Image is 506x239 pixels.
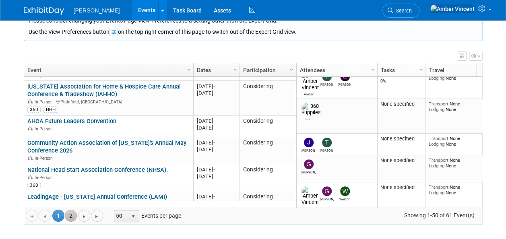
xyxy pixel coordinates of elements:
span: Transport: [429,184,450,190]
span: In-Person [35,175,55,180]
span: 50 [114,210,128,222]
td: Considering [240,164,296,191]
div: Amber Vincent [302,206,316,211]
span: Go to the previous page [41,213,48,220]
div: None specified [380,136,422,142]
div: [DATE] [197,139,236,146]
div: [DATE] [197,173,236,180]
div: Amber Vincent [302,91,316,96]
div: Traci Varon [320,81,334,87]
span: Go to the next page [81,213,87,220]
div: 360 [27,182,41,188]
a: Column Settings [417,63,425,75]
span: Go to the last page [94,213,100,220]
div: Traci Varon [320,147,334,152]
div: Weston Harris [338,196,352,201]
div: Use the View Preferences button on the top-right corner of this page to switch out of the Expert ... [29,25,478,36]
span: Transport: [429,101,450,107]
div: Kalamazoo, [GEOGRAPHIC_DATA] [27,201,190,208]
div: [DATE] [197,146,236,153]
span: In-Person [35,156,55,161]
span: In-Person [35,126,55,132]
span: - [213,83,215,89]
span: Column Settings [370,66,376,73]
img: Greg Friesen [304,159,314,169]
span: Lodging: [429,163,446,169]
img: Amber Vincent [302,72,319,91]
span: Column Settings [232,66,238,73]
span: Lodging: [429,190,446,196]
div: Greg Friesen [302,169,316,174]
span: Transport: [429,157,450,163]
div: Jaime Butler [302,147,316,152]
a: Go to the last page [91,210,103,222]
span: - [213,194,215,200]
a: Tasks [381,63,420,77]
a: Column Settings [184,63,193,75]
a: LeadingAge - [US_STATE] Annual Conference (LAMI) [27,193,167,200]
a: AHCA Future Leaders Convention [27,117,116,125]
span: Transport: [429,136,450,141]
span: - [213,140,215,146]
span: Lodging: [429,141,446,147]
a: Participation [243,63,291,77]
img: Traci Varon [322,138,332,147]
span: In-Person [35,99,55,105]
a: Column Settings [231,63,240,75]
div: [DATE] [197,166,236,173]
img: Amber Vincent [430,4,475,13]
span: [PERSON_NAME] [74,7,120,14]
a: National Head Start Association Conference (NHSA). [27,166,168,173]
td: Considering [240,81,296,115]
img: Greg Friesen [322,186,332,196]
img: Amber Vincent [302,186,319,206]
div: None None [429,136,487,147]
img: In-Person Event [28,126,33,130]
a: Go to the previous page [39,210,51,222]
a: Go to the next page [78,210,90,222]
div: None specified [380,184,422,191]
div: [DATE] [197,117,236,124]
div: None None [429,184,487,196]
span: - [213,167,215,173]
a: Attendees [300,63,372,77]
a: Community Action Association of [US_STATE]'s Annual May Conference 2026 [27,139,186,154]
span: select [130,213,136,220]
span: Lodging: [429,75,446,81]
a: Search [382,4,419,18]
td: Considering [240,115,296,137]
span: Search [393,8,412,14]
a: Column Settings [368,63,377,75]
a: Column Settings [287,63,296,75]
img: In-Person Event [28,156,33,160]
span: Lodging: [429,107,446,112]
div: [DATE] [197,124,236,131]
span: Column Settings [288,66,295,73]
span: Events per page [103,210,189,222]
div: 360 [27,106,41,113]
span: Showing 1-50 of 61 Event(s) [397,210,482,221]
div: [DATE] [197,83,236,90]
div: Plainfield, [GEOGRAPHIC_DATA] [27,98,190,105]
img: In-Person Event [28,175,33,179]
img: Jaime Butler [304,138,314,147]
a: Go to the first page [26,210,38,222]
a: Dates [197,63,234,77]
td: Considering [240,137,296,164]
img: ExhibitDay [24,7,64,15]
div: HHH [43,106,58,113]
td: Considering [240,191,296,218]
span: Go to the first page [29,213,35,220]
span: 1 [52,210,64,222]
div: [DATE] [197,200,236,207]
a: Travel [429,63,485,77]
div: Greg Friesen [320,196,334,201]
a: 2 [65,210,77,222]
div: None specified [380,101,422,107]
span: Column Settings [186,66,192,73]
div: Emily Foreman [338,81,352,87]
span: Column Settings [418,66,424,73]
div: None specified [380,157,422,164]
img: In-Person Event [28,99,33,103]
a: Event [27,63,188,77]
